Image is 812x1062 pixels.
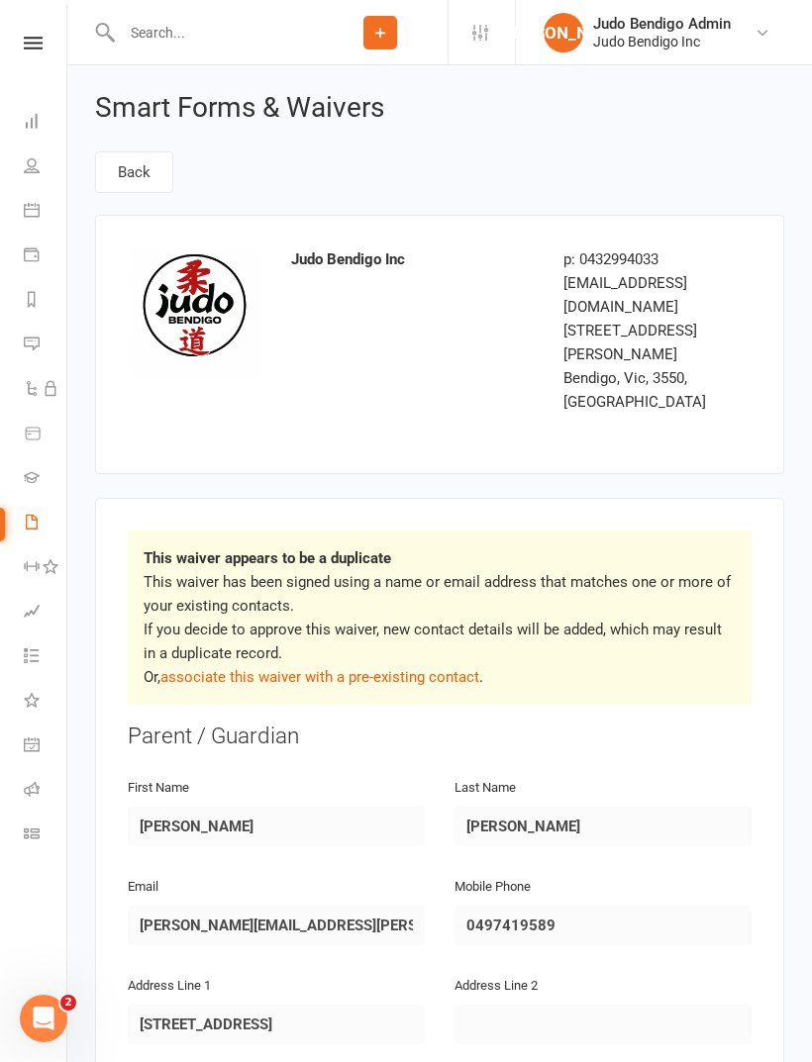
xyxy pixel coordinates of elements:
img: 4071e493-cd60-4771-b8e2-277aa4af1375.png [128,247,261,381]
a: associate this waiver with a pre-existing contact [160,668,479,686]
a: Back [95,151,173,193]
a: Dashboard [24,101,68,145]
div: [EMAIL_ADDRESS][DOMAIN_NAME] [563,271,752,319]
div: Parent / Guardian [128,721,752,752]
a: Assessments [24,591,68,635]
p: This waiver has been signed using a name or email address that matches one or more of your existi... [144,570,736,689]
label: Address Line 1 [128,976,211,997]
div: Judo Bendigo Admin [593,15,731,33]
a: General attendance kiosk mode [24,724,68,769]
a: Product Sales [24,413,68,457]
div: [PERSON_NAME] [544,13,583,52]
label: Address Line 2 [455,976,538,997]
a: Reports [24,279,68,324]
a: What's New [24,680,68,724]
a: Payments [24,235,68,279]
h1: Smart Forms & Waivers [95,93,784,124]
div: Bendigo, Vic, 3550, [GEOGRAPHIC_DATA] [563,366,752,414]
div: p: 0432994033 [563,247,752,271]
div: [STREET_ADDRESS][PERSON_NAME] [563,319,752,366]
strong: Judo Bendigo Inc [291,250,405,268]
label: Email [128,877,158,898]
a: Roll call kiosk mode [24,769,68,814]
strong: This waiver appears to be a duplicate [144,549,391,567]
a: Class kiosk mode [24,814,68,858]
a: Calendar [24,190,68,235]
label: First Name [128,778,189,799]
div: Judo Bendigo Inc [593,33,731,50]
iframe: Intercom live chat [20,995,67,1042]
label: Last Name [455,778,516,799]
span: 2 [60,995,76,1011]
label: Mobile Phone [455,877,531,898]
input: Search... [116,19,313,47]
a: People [24,145,68,190]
